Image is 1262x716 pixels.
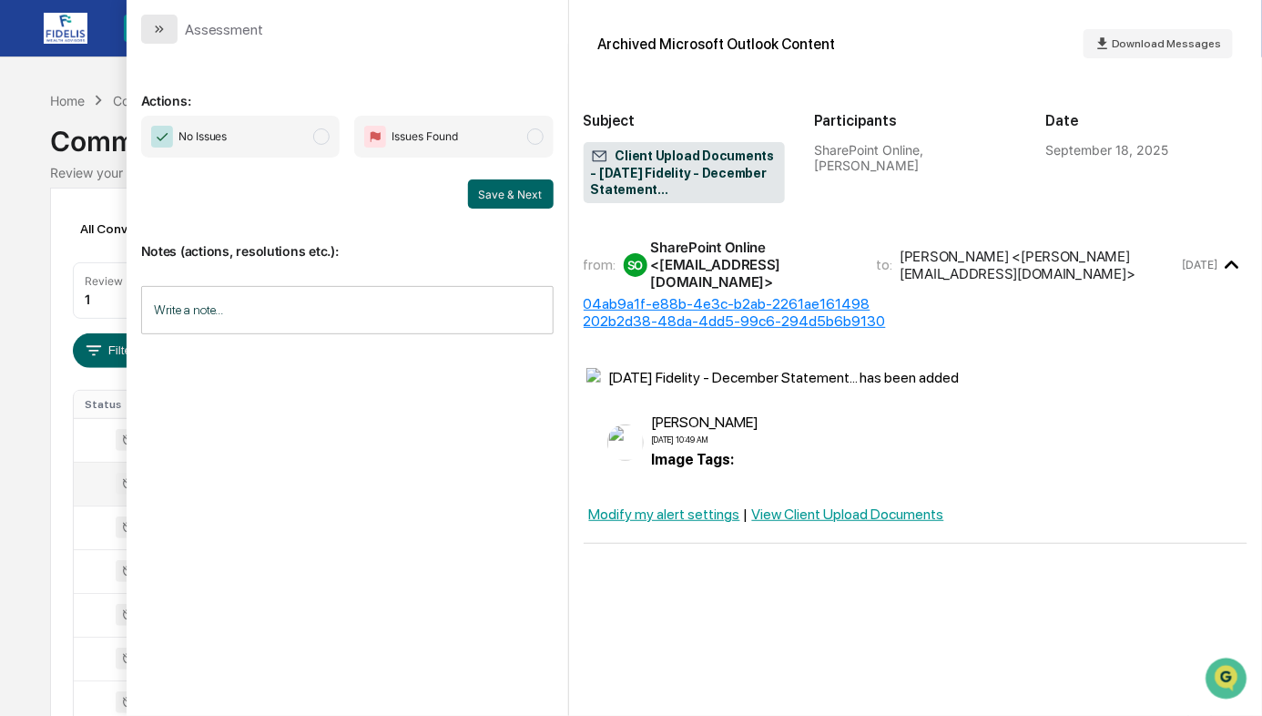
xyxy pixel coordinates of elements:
div: 🗄️ [132,230,147,245]
span: No Issues [178,128,228,146]
h2: Date [1045,112,1247,129]
button: Filters [73,333,152,368]
img: 202b2d38-48da-4dd5-99c6-294d5b6b9130 [607,424,644,461]
th: Status [74,391,163,418]
div: SharePoint Online <[EMAIL_ADDRESS][DOMAIN_NAME]> [651,239,855,291]
div: 04ab9a1f-e88b-4e3c-b2ab-2261ae161498 [584,295,1247,312]
td: Image Tags: [652,450,735,469]
img: 04ab9a1f-e88b-4e3c-b2ab-2261ae161498 [586,368,601,383]
a: 🔎Data Lookup [11,256,122,289]
td: | [743,505,749,524]
time: Thursday, September 18, 2025 at 10:49:08 AM [1182,258,1217,271]
div: Communications Archive [50,110,1211,158]
div: We're available if you need us! [62,157,230,171]
div: 🔎 [18,265,33,280]
div: Start new chat [62,138,299,157]
a: Powered byPylon [128,307,220,322]
span: Data Lookup [36,263,115,281]
img: Flag [364,126,386,148]
div: Communications Archive [113,93,260,108]
div: Review Required [85,274,172,288]
span: Download Messages [1112,37,1222,50]
span: Pylon [181,308,220,322]
img: 1746055101610-c473b297-6a78-478c-a979-82029cc54cd1 [18,138,51,171]
div: SO [624,253,647,277]
img: Checkmark [151,126,173,148]
button: Start new chat [310,144,331,166]
div: SharePoint Online, [PERSON_NAME] [814,142,1016,173]
p: Actions: [141,71,554,108]
div: 202b2d38-48da-4dd5-99c6-294d5b6b9130 [584,312,1247,330]
button: Save & Next [468,179,554,209]
a: Modify my alert settings [589,506,740,523]
button: Download Messages [1084,29,1233,58]
span: to: [876,256,892,273]
span: Issues Found [392,128,458,146]
div: Review your communication records across channels [50,165,1211,180]
div: [PERSON_NAME] <[PERSON_NAME][EMAIL_ADDRESS][DOMAIN_NAME]> [900,248,1178,282]
span: from: [584,256,616,273]
h2: Subject [584,112,786,129]
span: Attestations [150,229,226,247]
span: Preclearance [36,229,117,247]
p: Notes (actions, resolutions etc.): [141,221,554,259]
div: Archived Microsoft Outlook Content [598,36,836,53]
div: Home [50,93,85,108]
div: [PERSON_NAME] [650,414,759,431]
h2: Participants [814,112,1016,129]
div: 🖐️ [18,230,33,245]
span: Client Upload Documents - [DATE] Fidelity - December Statement... [591,148,779,199]
div: Assessment [185,21,264,38]
div: 1 [85,292,90,307]
a: [DATE] Fidelity - December Statement... [609,369,858,386]
a: 🖐️Preclearance [11,221,125,254]
div: All Conversations [73,214,210,243]
span: has been added [860,369,960,386]
span: [DATE] 10:49 AM [650,435,709,445]
img: logo [44,13,87,44]
a: 🗄️Attestations [125,221,233,254]
div: September 18, 2025 [1045,142,1168,158]
iframe: Open customer support [1204,656,1253,705]
a: View Client Upload Documents [752,506,944,523]
p: How can we help? [18,37,331,66]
